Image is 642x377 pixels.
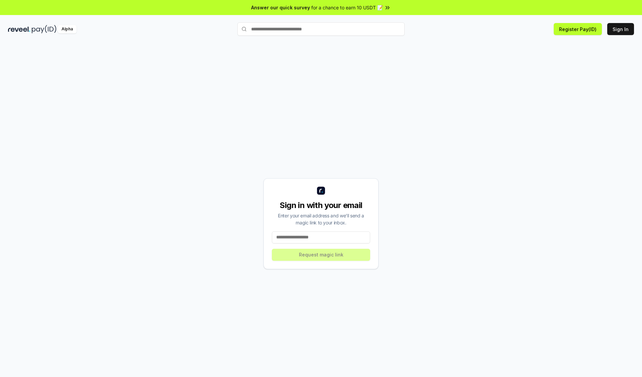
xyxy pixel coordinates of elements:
div: Alpha [58,25,77,33]
span: for a chance to earn 10 USDT 📝 [311,4,383,11]
img: pay_id [32,25,57,33]
div: Enter your email address and we’ll send a magic link to your inbox. [272,212,370,226]
span: Answer our quick survey [251,4,310,11]
button: Register Pay(ID) [554,23,602,35]
img: reveel_dark [8,25,30,33]
div: Sign in with your email [272,200,370,211]
button: Sign In [607,23,634,35]
img: logo_small [317,187,325,195]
